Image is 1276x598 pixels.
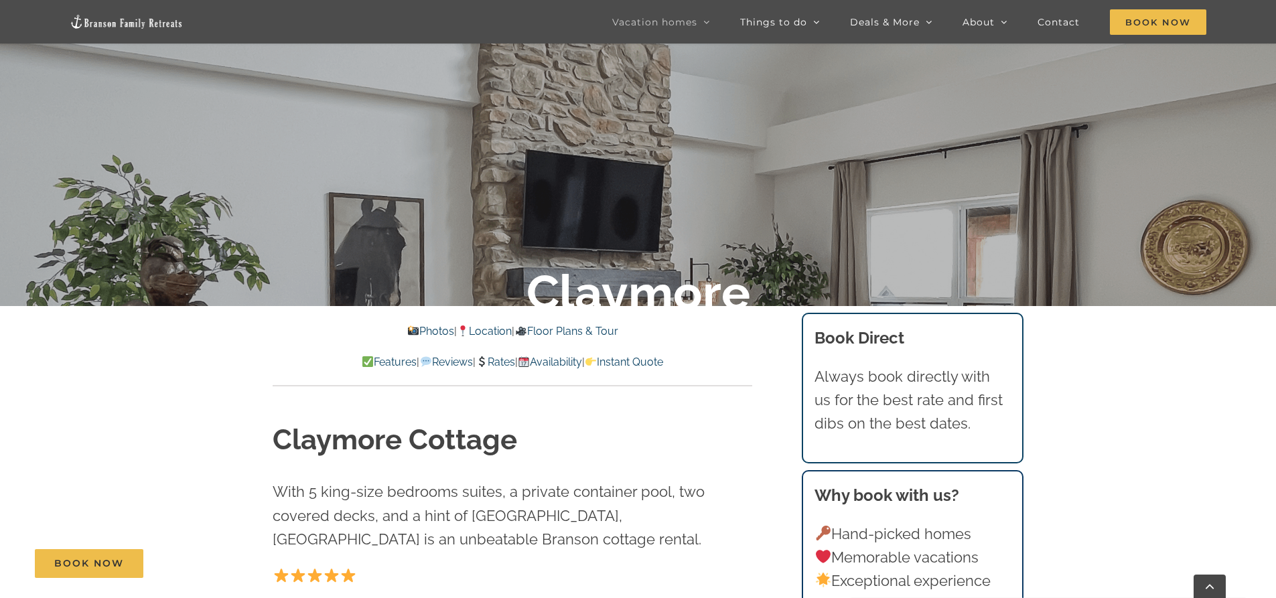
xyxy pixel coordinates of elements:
img: 🌟 [816,573,831,587]
img: 📸 [408,325,419,336]
span: Contact [1038,17,1080,27]
span: Deals & More [850,17,920,27]
p: Always book directly with us for the best rate and first dibs on the best dates. [814,365,1010,436]
p: | | | | [273,354,752,371]
b: Book Direct [814,328,904,348]
h3: Why book with us? [814,483,1010,508]
a: Availability [518,356,582,368]
img: 🔑 [816,526,831,540]
img: 💲 [476,356,487,367]
img: 📆 [518,356,529,367]
a: Location [457,325,512,338]
h1: Claymore Cottage [273,421,752,460]
span: Things to do [740,17,807,27]
img: 📍 [457,325,468,336]
span: Book Now [54,558,124,569]
p: | | [273,323,752,340]
a: Book Now [35,549,143,578]
a: Instant Quote [585,356,663,368]
a: Photos [407,325,454,338]
span: With 5 king-size bedrooms suites, a private container pool, two covered decks, and a hint of [GEO... [273,483,705,547]
img: ✅ [362,356,373,367]
img: 🎥 [516,325,526,336]
span: Vacation homes [612,17,697,27]
span: About [963,17,995,27]
b: Claymore Cottage [526,264,750,378]
a: Reviews [419,356,472,368]
span: Book Now [1110,9,1206,35]
a: Floor Plans & Tour [514,325,618,338]
img: Branson Family Retreats Logo [70,14,184,29]
a: Features [362,356,417,368]
a: Rates [476,356,515,368]
p: Hand-picked homes Memorable vacations Exceptional experience [814,522,1010,593]
img: 💬 [421,356,431,367]
img: 👉 [585,356,596,367]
